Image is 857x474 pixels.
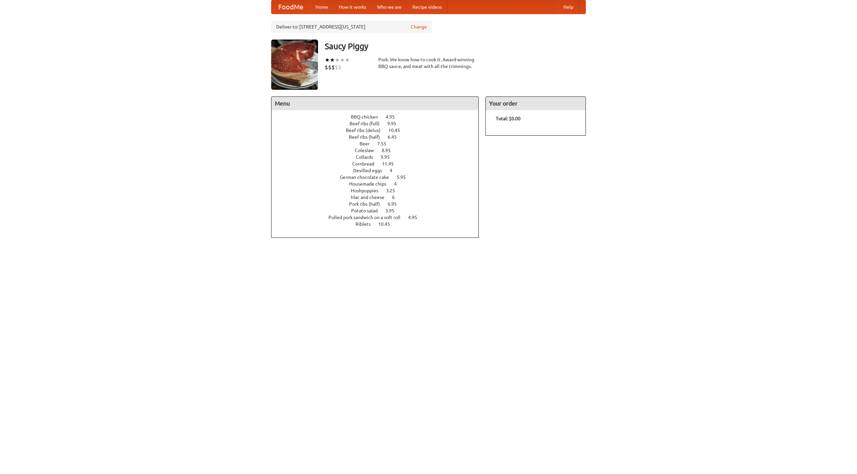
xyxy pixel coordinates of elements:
span: 4.95 [408,215,424,220]
span: Riblets [356,221,377,227]
a: Who we are [372,0,407,14]
span: Pork ribs (half) [349,201,387,207]
span: Housemade chips [349,181,393,187]
span: Beef ribs (half) [349,134,387,140]
a: Beer 7.55 [360,141,399,146]
a: FoodMe [271,0,310,14]
span: Devilled eggs [353,168,389,173]
h4: Your order [486,97,586,110]
span: BBQ chicken [351,114,385,120]
li: $ [325,64,328,71]
a: Devilled eggs 4 [353,168,405,173]
span: Hushpuppies [351,188,385,193]
a: Beef ribs (full) 9.95 [349,121,409,126]
span: 4 [394,181,403,187]
a: Riblets 10.45 [356,221,402,227]
span: 3.95 [385,208,401,213]
li: $ [335,64,338,71]
span: 9.95 [381,154,396,160]
a: Help [558,0,579,14]
a: BBQ chicken 4.95 [351,114,407,120]
a: German chocolate cake 5.95 [340,175,418,180]
h4: Menu [271,97,478,110]
a: Hushpuppies 3.25 [351,188,407,193]
li: ★ [325,56,330,64]
span: 8.95 [382,148,397,153]
a: Beef ribs (half) 6.45 [349,134,409,140]
span: Beef ribs (full) [349,121,386,126]
a: Beef ribs (delux) 10.45 [346,128,412,133]
b: Total: $0.00 [496,116,521,121]
a: Collards 9.95 [356,154,402,160]
span: Collards [356,154,380,160]
span: 10.45 [378,221,397,227]
span: Pulled pork sandwich on a soft roll [328,215,407,220]
span: Potato salad [351,208,384,213]
span: Beer [360,141,376,146]
span: 6.45 [388,134,403,140]
li: ★ [345,56,350,64]
li: $ [328,64,331,71]
li: ★ [330,56,335,64]
h3: Saucy Piggy [325,40,586,53]
a: Pulled pork sandwich on a soft roll 4.95 [328,215,430,220]
li: $ [338,64,341,71]
span: German chocolate cake [340,175,396,180]
span: Cornbread [352,161,381,166]
span: 6 [392,195,401,200]
span: 9.95 [387,121,403,126]
a: Change [411,23,427,30]
span: 11.45 [382,161,400,166]
div: Deliver to: [STREET_ADDRESS][US_STATE] [271,21,432,33]
li: ★ [340,56,345,64]
a: Housemade chips 4 [349,181,409,187]
div: Pork. We know how to cook it. Award-winning BBQ sauce, and meat with all the trimmings. [378,56,479,70]
span: 4.95 [386,114,401,120]
a: Recipe videos [407,0,447,14]
a: Mac and cheese 6 [351,195,407,200]
a: Home [310,0,333,14]
li: $ [331,64,335,71]
span: 3.25 [386,188,402,193]
span: 10.45 [388,128,407,133]
a: Cornbread 11.45 [352,161,406,166]
span: 6.95 [388,201,403,207]
span: 7.55 [377,141,393,146]
li: ★ [335,56,340,64]
a: Pork ribs (half) 6.95 [349,201,409,207]
span: Beef ribs (delux) [346,128,387,133]
span: 5.95 [397,175,412,180]
a: Potato salad 3.95 [351,208,407,213]
span: 4 [390,168,399,173]
a: Coleslaw 8.95 [355,148,403,153]
a: How it works [333,0,372,14]
span: Mac and cheese [351,195,391,200]
img: angular.jpg [271,40,318,90]
span: Coleslaw [355,148,381,153]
